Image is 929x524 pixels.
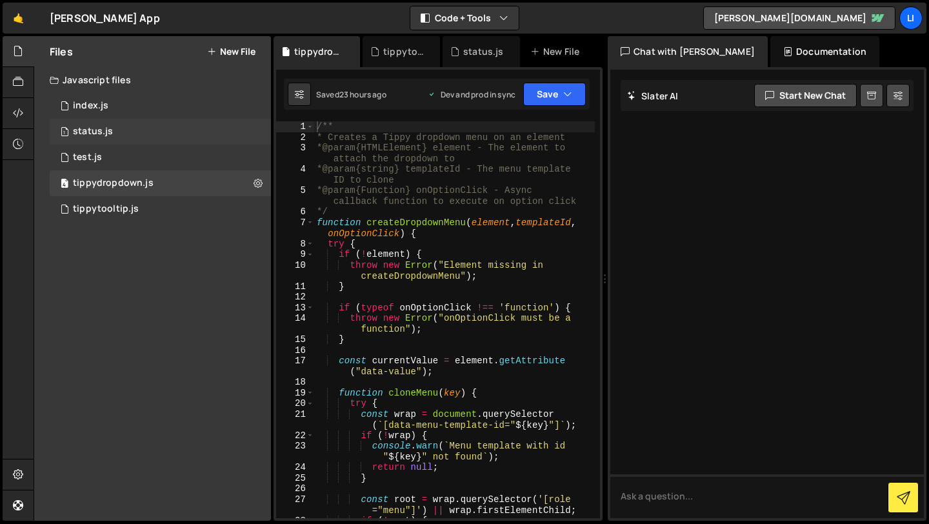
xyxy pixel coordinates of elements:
[50,45,73,59] h2: Files
[276,217,314,239] div: 7
[276,143,314,164] div: 3
[50,170,271,196] div: 17350/48271.js
[276,430,314,441] div: 22
[276,292,314,303] div: 12
[50,196,271,222] div: 17350/48256.js
[276,260,314,281] div: 10
[50,10,160,26] div: [PERSON_NAME] App
[523,83,586,106] button: Save
[276,249,314,260] div: 9
[276,398,314,409] div: 20
[276,239,314,250] div: 8
[50,93,271,119] div: 17350/48222.js
[316,89,386,100] div: Saved
[608,36,768,67] div: Chat with [PERSON_NAME]
[276,494,314,516] div: 27
[276,185,314,207] div: 5
[627,90,679,102] h2: Slater AI
[276,313,314,334] div: 14
[61,179,68,190] span: 4
[276,121,314,132] div: 1
[50,145,271,170] div: 17350/48228.js
[383,45,425,58] div: tippytooltip.js
[276,345,314,356] div: 16
[703,6,895,30] a: [PERSON_NAME][DOMAIN_NAME]
[276,303,314,314] div: 13
[276,473,314,484] div: 25
[73,177,154,189] div: tippydropdown.js
[276,207,314,217] div: 6
[899,6,923,30] a: Li
[276,409,314,430] div: 21
[73,100,108,112] div: index.js
[276,281,314,292] div: 11
[73,203,139,215] div: tippytooltip.js
[276,441,314,462] div: 23
[294,45,345,58] div: tippydropdown.js
[207,46,255,57] button: New File
[428,89,515,100] div: Dev and prod in sync
[61,128,68,138] span: 1
[276,164,314,185] div: 4
[50,119,271,145] div: 17350/48223.js
[339,89,386,100] div: 23 hours ago
[770,36,879,67] div: Documentation
[73,126,113,137] div: status.js
[34,67,271,93] div: Javascript files
[754,84,857,107] button: Start new chat
[73,152,102,163] div: test.js
[276,356,314,377] div: 17
[530,45,584,58] div: New File
[276,388,314,399] div: 19
[276,132,314,143] div: 2
[276,377,314,388] div: 18
[3,3,34,34] a: 🤙
[276,462,314,473] div: 24
[276,334,314,345] div: 15
[463,45,503,58] div: status.js
[276,483,314,494] div: 26
[410,6,519,30] button: Code + Tools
